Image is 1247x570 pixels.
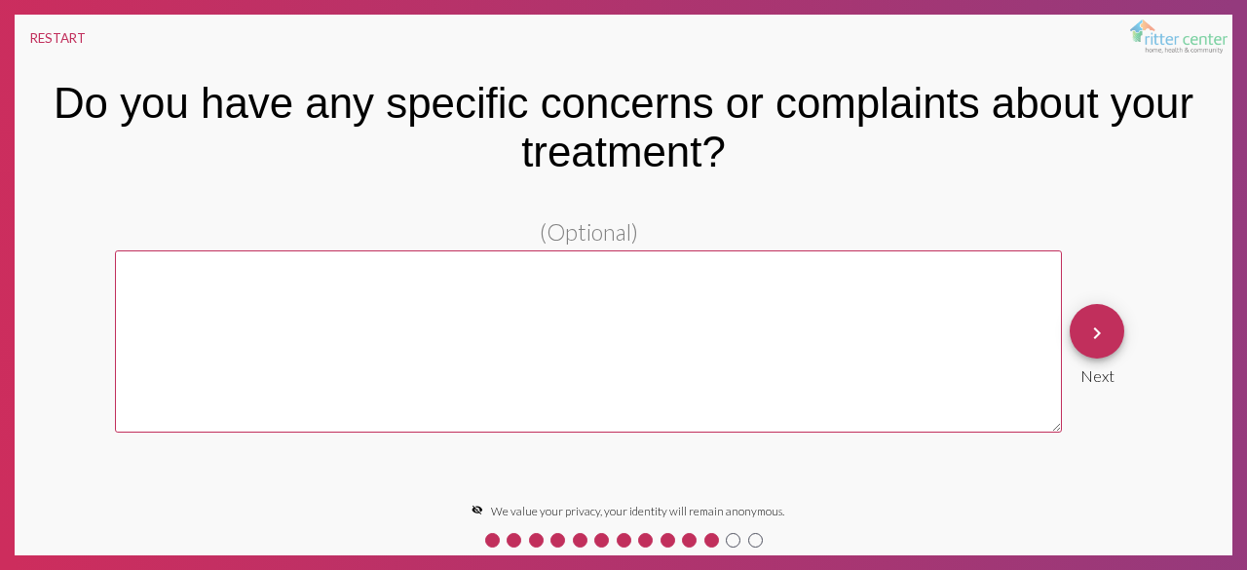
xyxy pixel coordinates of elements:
[472,504,483,515] mat-icon: visibility_off
[491,504,784,517] span: We value your privacy, your identity will remain anonymous.
[32,79,1216,176] div: Do you have any specific concerns or complaints about your treatment?
[540,218,638,246] span: (Optional)
[1130,19,1228,54] img: logo.svg
[1070,359,1124,385] div: Next
[15,15,101,61] button: RESTART
[1085,322,1109,345] mat-icon: keyboard_arrow_right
